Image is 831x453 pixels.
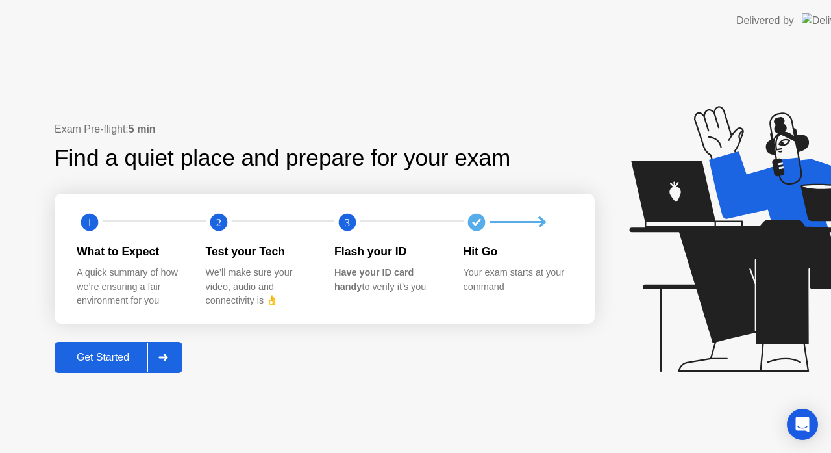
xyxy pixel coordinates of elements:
[77,243,185,260] div: What to Expect
[787,409,818,440] div: Open Intercom Messenger
[87,216,92,228] text: 1
[77,266,185,308] div: A quick summary of how we’re ensuring a fair environment for you
[216,216,221,228] text: 2
[206,266,314,308] div: We’ll make sure your video, audio and connectivity is 👌
[206,243,314,260] div: Test your Tech
[334,266,443,294] div: to verify it’s you
[55,141,512,175] div: Find a quiet place and prepare for your exam
[58,352,147,363] div: Get Started
[464,243,572,260] div: Hit Go
[464,266,572,294] div: Your exam starts at your command
[334,243,443,260] div: Flash your ID
[334,267,414,292] b: Have your ID card handy
[345,216,350,228] text: 3
[55,342,182,373] button: Get Started
[129,123,156,135] b: 5 min
[736,13,794,29] div: Delivered by
[55,122,595,137] div: Exam Pre-flight:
